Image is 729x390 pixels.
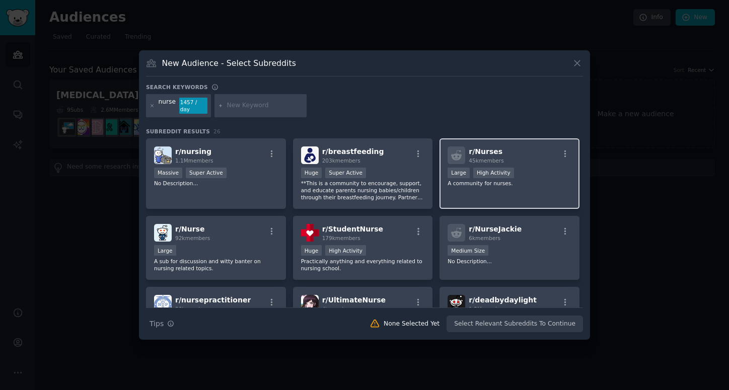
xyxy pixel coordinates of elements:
span: r/ NurseJackie [469,225,522,233]
p: A community for nurses. [448,180,571,187]
div: Huge [301,245,322,256]
span: 6k members [469,235,500,241]
span: 179k members [322,235,360,241]
span: r/ nursepractitioner [175,296,251,304]
div: Massive [154,168,182,178]
span: r/ breastfeeding [322,147,384,155]
span: 203k members [322,158,360,164]
p: **This is a community to encourage, support, and educate parents nursing babies/children through ... [301,180,425,201]
img: nursepractitioner [154,295,172,313]
img: deadbydaylight [448,295,465,313]
button: Tips [146,315,178,333]
span: r/ nursing [175,147,211,155]
img: nursing [154,146,172,164]
span: 26 [213,128,221,134]
span: r/ Nurses [469,147,502,155]
span: 92k members [175,235,210,241]
span: 58k members [175,306,210,312]
p: A sub for discussion and witty banter on nursing related topics. [154,258,278,272]
p: Practically anything and everything related to nursing school. [301,258,425,272]
span: 1.5M members [469,306,507,312]
h3: New Audience - Select Subreddits [162,58,296,68]
div: Huge [301,168,322,178]
img: UltimateNurse [301,295,319,313]
img: Nurse [154,224,172,242]
p: No Description... [154,180,278,187]
div: None Selected Yet [384,320,440,329]
img: StudentNurse [301,224,319,242]
span: Subreddit Results [146,128,210,135]
span: 1.1M members [175,158,213,164]
div: High Activity [473,168,514,178]
h3: Search keywords [146,84,208,91]
img: breastfeeding [301,146,319,164]
span: 4k members [322,306,354,312]
p: No Description... [448,258,571,265]
span: 45k members [469,158,503,164]
span: r/ Nurse [175,225,204,233]
span: r/ StudentNurse [322,225,383,233]
div: 1457 / day [179,98,207,114]
div: Medium Size [448,245,488,256]
div: nurse [159,98,176,114]
div: High Activity [325,245,366,256]
span: r/ deadbydaylight [469,296,537,304]
div: Super Active [186,168,227,178]
div: Large [154,245,176,256]
div: Large [448,168,470,178]
span: r/ UltimateNurse [322,296,386,304]
span: Tips [150,319,164,329]
input: New Keyword [227,101,303,110]
div: Super Active [325,168,366,178]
